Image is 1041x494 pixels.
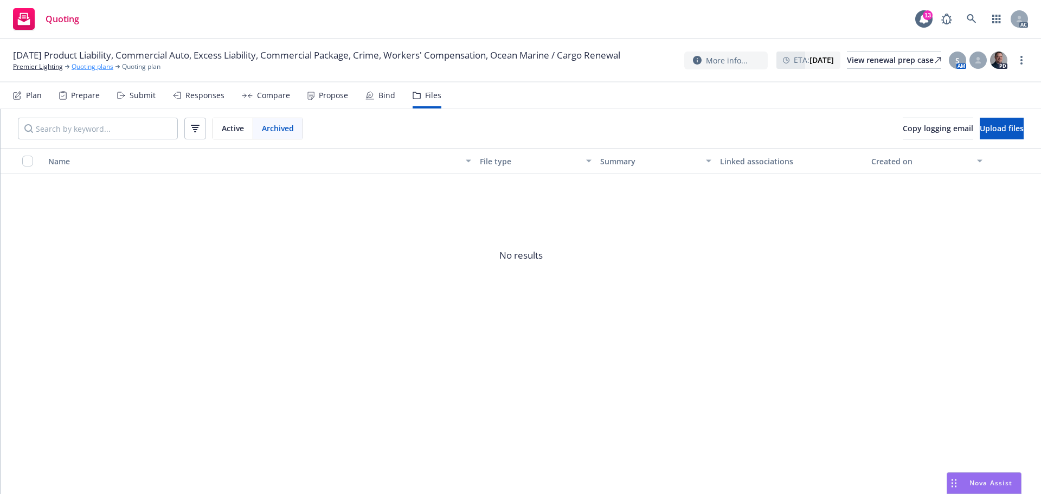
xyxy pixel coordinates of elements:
[947,473,961,493] div: Drag to move
[794,54,834,66] span: ETA :
[990,52,1007,69] img: photo
[44,148,475,174] button: Name
[425,91,441,100] div: Files
[684,52,768,69] button: More info...
[13,49,620,62] span: [DATE] Product Liability, Commercial Auto, Excess Liability, Commercial Package, Crime, Workers' ...
[847,52,941,69] a: View renewal prep case
[378,91,395,100] div: Bind
[903,118,973,139] button: Copy logging email
[867,148,987,174] button: Created on
[122,62,160,72] span: Quoting plan
[923,10,933,20] div: 13
[871,156,971,167] div: Created on
[257,91,290,100] div: Compare
[596,148,716,174] button: Summary
[980,123,1024,133] span: Upload files
[969,478,1012,487] span: Nova Assist
[13,62,63,72] a: Premier Lighting
[980,118,1024,139] button: Upload files
[847,52,941,68] div: View renewal prep case
[720,156,863,167] div: Linked associations
[706,55,748,66] span: More info...
[1015,54,1028,67] a: more
[475,148,595,174] button: File type
[9,4,83,34] a: Quoting
[22,156,33,166] input: Select all
[130,91,156,100] div: Submit
[600,156,699,167] div: Summary
[185,91,224,100] div: Responses
[986,8,1007,30] a: Switch app
[319,91,348,100] div: Propose
[809,55,834,65] strong: [DATE]
[18,118,178,139] input: Search by keyword...
[947,472,1021,494] button: Nova Assist
[961,8,982,30] a: Search
[71,91,100,100] div: Prepare
[903,123,973,133] span: Copy logging email
[48,156,459,167] div: Name
[1,174,1041,337] span: No results
[936,8,958,30] a: Report a Bug
[480,156,579,167] div: File type
[72,62,113,72] a: Quoting plans
[222,123,244,134] span: Active
[262,123,294,134] span: Archived
[26,91,42,100] div: Plan
[716,148,867,174] button: Linked associations
[955,55,960,66] span: S
[46,15,79,23] span: Quoting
